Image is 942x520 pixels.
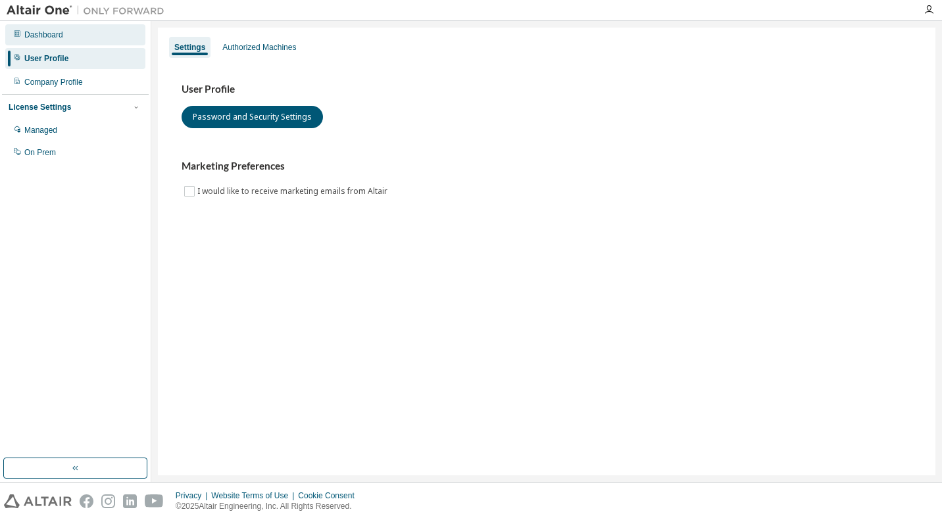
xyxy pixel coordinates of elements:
div: Company Profile [24,77,83,87]
div: Managed [24,125,57,135]
h3: User Profile [182,83,912,96]
div: Cookie Consent [298,490,362,501]
div: Privacy [176,490,211,501]
div: Settings [174,42,205,53]
img: linkedin.svg [123,494,137,508]
div: Authorized Machines [222,42,296,53]
img: altair_logo.svg [4,494,72,508]
p: © 2025 Altair Engineering, Inc. All Rights Reserved. [176,501,362,512]
div: License Settings [9,102,71,112]
img: instagram.svg [101,494,115,508]
label: I would like to receive marketing emails from Altair [197,183,390,199]
button: Password and Security Settings [182,106,323,128]
h3: Marketing Preferences [182,160,912,173]
div: On Prem [24,147,56,158]
img: youtube.svg [145,494,164,508]
div: Dashboard [24,30,63,40]
img: facebook.svg [80,494,93,508]
div: Website Terms of Use [211,490,298,501]
img: Altair One [7,4,171,17]
div: User Profile [24,53,68,64]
